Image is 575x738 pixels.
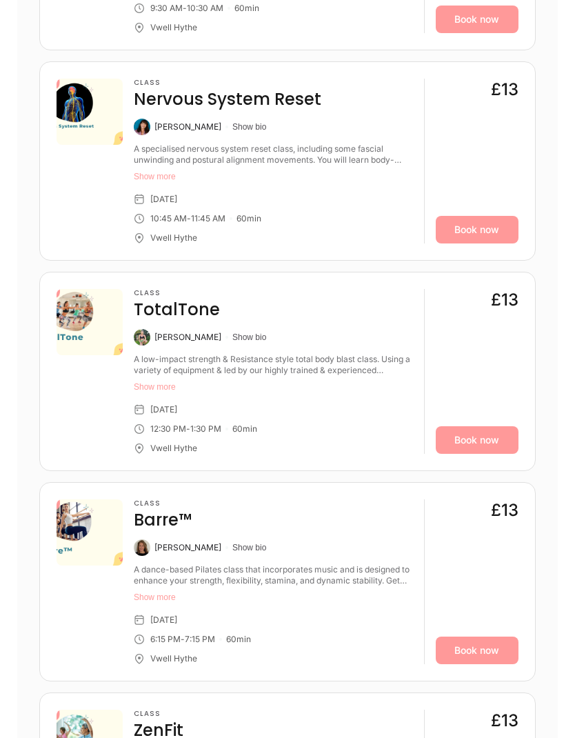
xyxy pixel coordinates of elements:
h3: Class [134,499,192,508]
h4: Nervous System Reset [134,88,321,110]
button: Show more [134,381,413,392]
div: 60 min [226,634,251,645]
a: Book now [436,6,518,33]
div: 10:45 AM [150,213,187,224]
div: Vwell Hythe [150,22,197,33]
div: - [181,634,185,645]
img: 9ca2bd60-c661-483b-8a8b-da1a6fbf2332.png [57,289,123,355]
img: Susanna Macaulay [134,539,150,556]
div: 11:45 AM [191,213,225,224]
div: 7:15 PM [185,634,215,645]
button: Show more [134,171,413,182]
img: edac87c6-94b2-4f33-b7d6-e8b80a2a0bd8.png [57,499,123,566]
a: Book now [436,216,518,243]
button: Show more [134,592,413,603]
a: Book now [436,637,518,664]
div: 9:30 AM [150,3,183,14]
div: Vwell Hythe [150,232,197,243]
div: 60 min [232,423,257,435]
div: [DATE] [150,615,177,626]
div: 60 min [234,3,259,14]
img: e4469c8b-81d2-467b-8aae-a5ffd6d3c404.png [57,79,123,145]
h3: Class [134,710,183,718]
div: - [183,3,187,14]
div: £13 [491,289,518,311]
div: £13 [491,499,518,521]
div: A specialised nervous system reset class, including some fascial unwinding and postural alignment... [134,143,413,166]
div: 6:15 PM [150,634,181,645]
div: Vwell Hythe [150,653,197,664]
div: [DATE] [150,194,177,205]
div: Vwell Hythe [150,443,197,454]
h4: TotalTone [134,299,220,321]
button: Show bio [232,332,266,343]
button: Show bio [232,121,266,132]
a: Book now [436,426,518,454]
div: - [187,213,191,224]
div: [PERSON_NAME] [154,332,221,343]
img: Caroline King [134,119,150,135]
h4: Barre™ [134,509,192,531]
h3: Class [134,289,220,297]
div: A dance-based Pilates class that incorporates music and is designed to enhance your strength, fle... [134,564,413,586]
div: 60 min [236,213,261,224]
div: - [186,423,190,435]
button: Show bio [232,542,266,553]
h3: Class [134,79,321,87]
div: £13 [491,710,518,732]
img: Mel Eberlein-Scott [134,329,150,346]
div: [DATE] [150,404,177,415]
div: £13 [491,79,518,101]
div: [PERSON_NAME] [154,121,221,132]
div: 1:30 PM [190,423,221,435]
div: [PERSON_NAME] [154,542,221,553]
div: A low-impact strength & Resistance style total body blast class. Using a variety of equipment & l... [134,354,413,376]
div: 12:30 PM [150,423,186,435]
div: 10:30 AM [187,3,223,14]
